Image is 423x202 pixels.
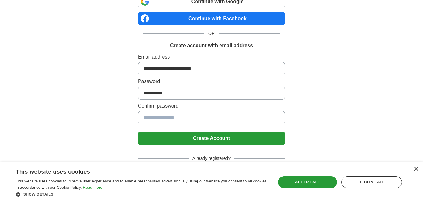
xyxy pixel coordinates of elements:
[138,12,285,25] a: Continue with Facebook
[23,192,54,197] span: Show details
[83,185,102,190] a: Read more, opens a new window
[278,176,337,188] div: Accept all
[204,30,219,37] span: OR
[138,102,285,110] label: Confirm password
[189,155,234,162] span: Already registered?
[138,53,285,61] label: Email address
[138,132,285,145] button: Create Account
[16,191,268,197] div: Show details
[414,167,418,171] div: Close
[341,176,402,188] div: Decline all
[170,42,253,49] h1: Create account with email address
[16,166,252,176] div: This website uses cookies
[138,78,285,85] label: Password
[16,179,266,190] span: This website uses cookies to improve user experience and to enable personalised advertising. By u...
